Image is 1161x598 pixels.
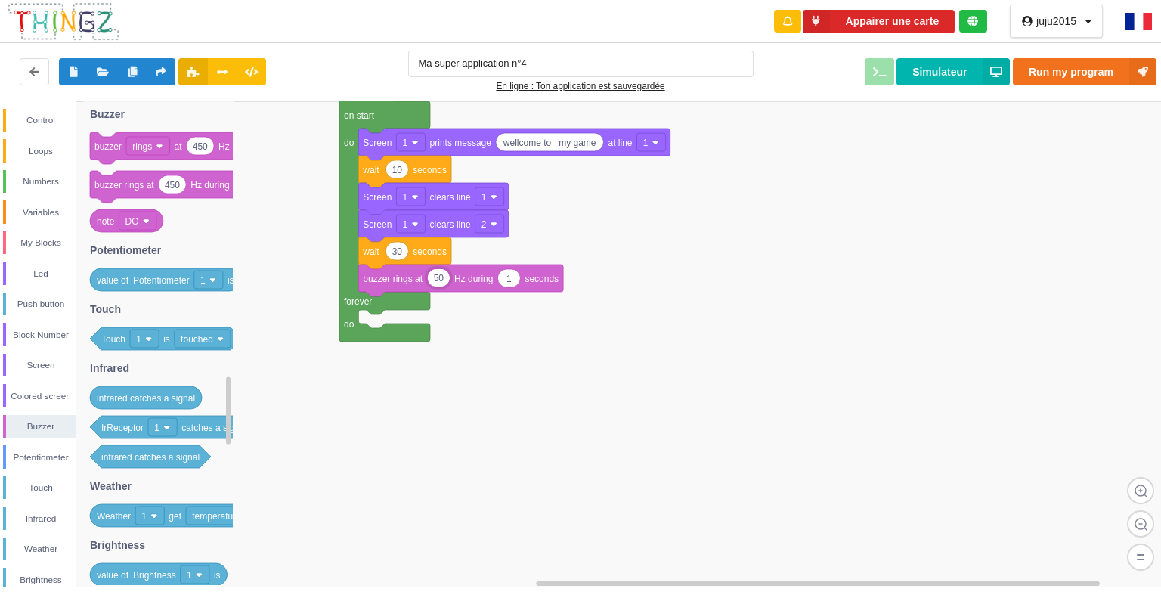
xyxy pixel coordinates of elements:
text: Hz during [190,180,229,191]
text: 1 [136,334,141,345]
button: Appairer une carte [803,10,955,33]
div: Touch [6,480,76,495]
text: infrared catches a signal [97,393,195,404]
div: Buzzer [6,419,76,434]
text: clears line [430,219,471,230]
text: Weather [97,511,131,522]
text: 30 [392,246,403,257]
text: Weather [90,480,132,492]
div: Led [6,266,76,281]
text: buzzer rings at [363,274,423,284]
text: value of [97,570,129,581]
text: at [175,141,183,152]
text: on start [344,110,375,121]
div: Block Number [6,327,76,342]
text: do [344,319,354,330]
text: infrared catches a signal [101,452,200,463]
text: prints message [430,138,492,148]
text: temperature [192,511,241,522]
text: 2 [481,219,487,230]
div: Colored screen [6,389,76,404]
text: 1 [141,511,147,522]
div: My Blocks [6,235,76,250]
div: juju2015 [1036,16,1076,26]
text: 1 [506,274,512,284]
text: buzzer [94,141,122,152]
button: Run my program [1013,58,1156,85]
div: Push button [6,296,76,311]
text: IrReceptor [101,423,144,433]
text: 10 [392,165,403,175]
text: 1 [200,275,206,286]
div: Numbers [6,174,76,189]
text: do [344,138,354,148]
text: Touch [90,303,121,315]
text: at line [608,138,632,148]
text: Brightness [90,539,145,551]
text: DO [125,216,139,227]
button: Simulateur [896,58,1010,85]
text: seconds [413,165,447,175]
text: 1 [154,423,159,433]
text: Hz [218,141,230,152]
text: Potentiometer [133,275,190,286]
div: Screen [6,358,76,373]
text: 1 [481,192,487,203]
text: Buzzer [90,108,125,120]
div: En ligne : Ton application est sauvegardée [408,79,754,94]
text: 450 [193,141,208,152]
div: Infrared [6,511,76,526]
text: catches a signal [181,423,246,433]
text: 450 [165,180,180,191]
text: buzzer rings at [94,180,154,191]
text: Screen [363,192,392,203]
text: Brightness [133,570,176,581]
text: 1 [403,219,408,230]
text: Touch [101,334,125,345]
text: touched [181,334,213,345]
text: 1 [187,570,192,581]
text: wait [362,246,379,257]
div: Variables [6,205,76,220]
text: value of [97,275,129,286]
text: seconds [525,274,559,284]
div: Tu es connecté au serveur de création de Thingz [959,10,987,33]
img: thingz_logo.png [7,2,120,42]
text: rings [132,141,152,152]
text: Hz during [454,274,493,284]
text: Screen [363,219,392,230]
text: seconds [413,246,447,257]
text: note [97,216,115,227]
text: forever [344,296,372,307]
text: Infrared [90,362,129,374]
text: is [214,570,221,581]
text: is [163,334,170,345]
text: 1 [403,192,408,203]
text: Screen [363,138,392,148]
div: Potentiometer [6,450,76,465]
div: Control [6,113,76,128]
text: wellcome to my game [503,138,596,148]
img: fr.png [1125,13,1152,30]
text: clears line [430,192,471,203]
text: 1 [403,138,408,148]
div: Loops [6,144,76,159]
text: get [169,511,181,522]
text: Potentiometer [90,244,162,256]
text: wait [362,165,379,175]
text: 1 [643,138,649,148]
